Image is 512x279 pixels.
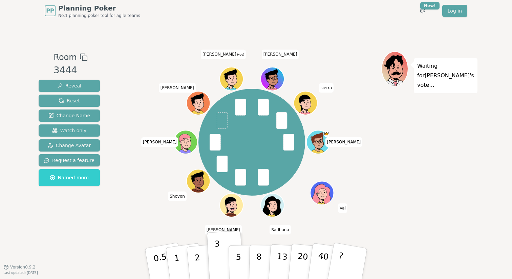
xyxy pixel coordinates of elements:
a: PPPlanning PokerNo.1 planning poker tool for agile teams [45,3,140,18]
div: New! [420,2,440,9]
a: Log in [442,5,467,17]
span: Planning Poker [58,3,140,13]
span: Click to change your name [159,83,196,93]
span: Click to change your name [205,225,242,235]
span: Named room [50,174,89,181]
span: Click to change your name [325,137,363,147]
p: 3 [214,239,222,276]
span: PP [46,7,54,15]
button: Reveal [39,80,100,92]
span: (you) [236,54,244,57]
button: Version0.9.2 [3,264,36,270]
span: Click to change your name [141,137,178,147]
p: Waiting for [PERSON_NAME] 's vote... [417,61,474,90]
span: Watch only [52,127,87,134]
span: Click to change your name [319,83,334,93]
span: Click to change your name [201,50,246,59]
div: 3444 [54,63,87,77]
span: No.1 planning poker tool for agile teams [58,13,140,18]
button: Watch only [39,124,100,137]
span: Version 0.9.2 [10,264,36,270]
span: Click to change your name [270,225,291,235]
button: Named room [39,169,100,186]
span: Reset [59,97,80,104]
button: Click to change your avatar [220,68,242,90]
span: Click to change your name [168,192,187,201]
button: Change Name [39,109,100,122]
span: Change Name [48,112,90,119]
span: Last updated: [DATE] [3,271,38,275]
span: Click to change your name [262,50,299,59]
span: Reveal [57,82,81,89]
span: Click to change your name [338,203,347,213]
span: spencer is the host [323,131,329,137]
button: New! [417,5,429,17]
span: Change Avatar [48,142,91,149]
span: Request a feature [44,157,94,164]
button: Request a feature [39,154,100,166]
button: Reset [39,95,100,107]
button: Change Avatar [39,139,100,152]
span: Room [54,51,77,63]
